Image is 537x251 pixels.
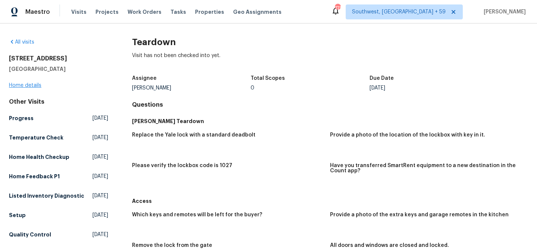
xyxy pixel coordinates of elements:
h2: Teardown [132,38,528,46]
h5: Listed Inventory Diagnostic [9,192,84,200]
a: Home Health Checkup[DATE] [9,150,108,164]
div: [DATE] [370,85,489,91]
div: Visit has not been checked into yet. [132,52,528,71]
span: [DATE] [92,153,108,161]
h5: Access [132,197,528,205]
h5: [PERSON_NAME] Teardown [132,117,528,125]
span: Work Orders [128,8,161,16]
span: Southwest, [GEOGRAPHIC_DATA] + 59 [352,8,446,16]
h5: Progress [9,114,34,122]
span: Properties [195,8,224,16]
div: 771 [335,4,340,12]
span: [DATE] [92,114,108,122]
h5: Replace the Yale lock with a standard deadbolt [132,132,255,138]
h5: Home Health Checkup [9,153,69,161]
h5: Assignee [132,76,157,81]
span: [DATE] [92,211,108,219]
h5: Home Feedback P1 [9,173,60,180]
span: Projects [95,8,119,16]
a: Home Feedback P1[DATE] [9,170,108,183]
h5: Provide a photo of the extra keys and garage remotes in the kitchen [330,212,509,217]
h5: All doors and windows are closed and locked. [330,243,449,248]
h5: Have you transferred SmartRent equipment to a new destination in the Count app? [330,163,522,173]
div: 0 [251,85,370,91]
a: Quality Control[DATE] [9,228,108,241]
a: Listed Inventory Diagnostic[DATE] [9,189,108,203]
span: [DATE] [92,134,108,141]
h5: Provide a photo of the location of the lockbox with key in it. [330,132,485,138]
span: Visits [71,8,87,16]
h5: Quality Control [9,231,51,238]
span: [DATE] [92,173,108,180]
a: Home details [9,83,41,88]
span: Geo Assignments [233,8,282,16]
div: [PERSON_NAME] [132,85,251,91]
a: Setup[DATE] [9,208,108,222]
h4: Questions [132,101,528,109]
a: Progress[DATE] [9,112,108,125]
h5: Total Scopes [251,76,285,81]
span: [PERSON_NAME] [481,8,526,16]
h5: Which keys and remotes will be left for the buyer? [132,212,262,217]
span: Tasks [170,9,186,15]
span: [DATE] [92,231,108,238]
span: [DATE] [92,192,108,200]
a: All visits [9,40,34,45]
h5: Please verify the lockbox code is 1027 [132,163,232,168]
span: Maestro [25,8,50,16]
h5: Temperature Check [9,134,63,141]
h5: [GEOGRAPHIC_DATA] [9,65,108,73]
h5: Setup [9,211,26,219]
h2: [STREET_ADDRESS] [9,55,108,62]
h5: Remove the lock from the gate [132,243,212,248]
a: Temperature Check[DATE] [9,131,108,144]
div: Other Visits [9,98,108,106]
h5: Due Date [370,76,394,81]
